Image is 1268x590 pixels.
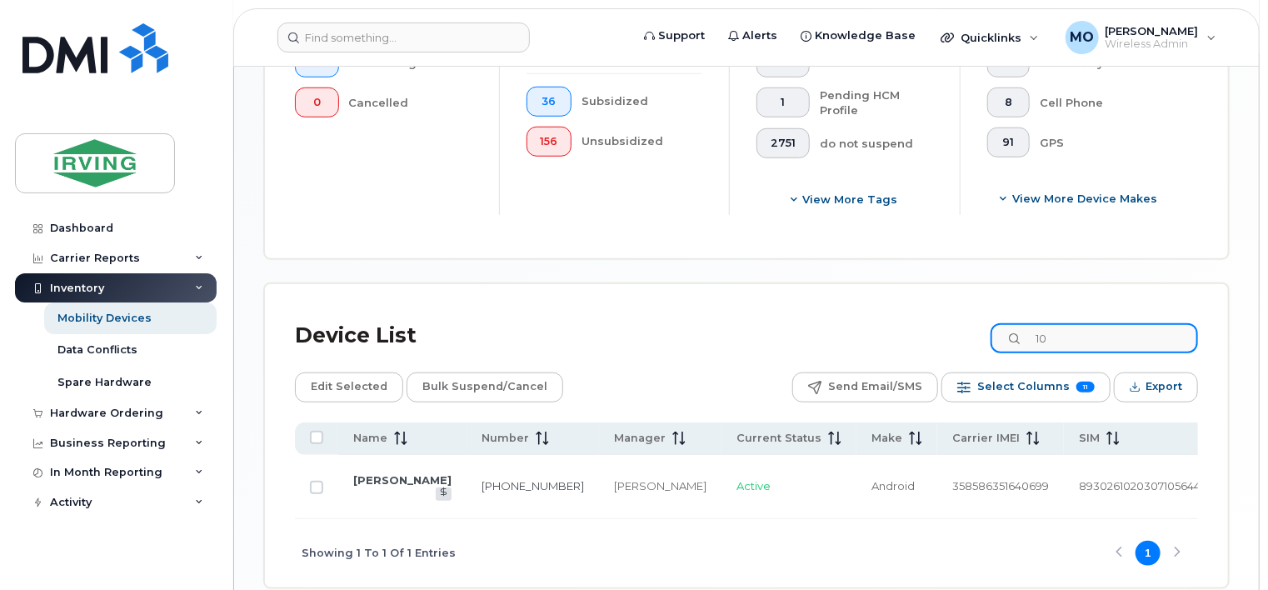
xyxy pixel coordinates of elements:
[736,479,771,492] span: Active
[803,192,898,207] span: View more tags
[716,19,789,52] a: Alerts
[756,128,810,158] button: 2751
[277,22,530,52] input: Find something...
[987,184,1171,214] button: View More Device Makes
[736,431,821,446] span: Current Status
[987,127,1031,157] button: 91
[1001,136,1016,149] span: 91
[582,87,702,117] div: Subsidized
[1079,431,1100,446] span: SIM
[295,87,339,117] button: 0
[1076,382,1095,392] span: 11
[407,372,563,402] button: Bulk Suspend/Cancel
[987,87,1031,117] button: 8
[1001,96,1016,109] span: 8
[422,374,547,399] span: Bulk Suspend/Cancel
[771,137,796,150] span: 2751
[302,541,456,566] span: Showing 1 To 1 Of 1 Entries
[991,323,1198,353] input: Search Device List ...
[1070,27,1094,47] span: MO
[952,479,1049,492] span: 358586351640699
[614,431,666,446] span: Manager
[309,96,325,109] span: 0
[756,185,933,215] button: View more tags
[540,95,557,108] span: 36
[929,21,1051,54] div: Quicklinks
[952,431,1020,446] span: Carrier IMEI
[527,87,572,117] button: 36
[614,478,706,494] div: [PERSON_NAME]
[349,87,472,117] div: Cancelled
[1114,372,1198,402] button: Export
[977,374,1070,399] span: Select Columns
[1040,127,1171,157] div: GPS
[311,374,387,399] span: Edit Selected
[1136,541,1161,566] button: Page 1
[820,128,933,158] div: do not suspend
[482,431,529,446] span: Number
[295,372,403,402] button: Edit Selected
[527,127,572,157] button: 156
[1146,374,1182,399] span: Export
[295,314,417,357] div: Device List
[815,27,916,44] span: Knowledge Base
[789,19,927,52] a: Knowledge Base
[658,27,705,44] span: Support
[1012,191,1157,207] span: View More Device Makes
[353,431,387,446] span: Name
[1106,24,1199,37] span: [PERSON_NAME]
[792,372,938,402] button: Send Email/SMS
[436,487,452,500] a: View Last Bill
[756,87,810,117] button: 1
[582,127,702,157] div: Unsubsidized
[871,431,902,446] span: Make
[742,27,777,44] span: Alerts
[482,479,584,492] a: [PHONE_NUMBER]
[1079,479,1208,492] span: 89302610203071056440
[941,372,1111,402] button: Select Columns 11
[1054,21,1228,54] div: Mark O'Connell
[828,374,922,399] span: Send Email/SMS
[1106,37,1199,51] span: Wireless Admin
[820,87,933,118] div: Pending HCM Profile
[1040,87,1171,117] div: Cell Phone
[771,96,796,109] span: 1
[871,479,915,492] span: Android
[961,31,1021,44] span: Quicklinks
[632,19,716,52] a: Support
[540,135,557,148] span: 156
[353,473,452,487] a: [PERSON_NAME]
